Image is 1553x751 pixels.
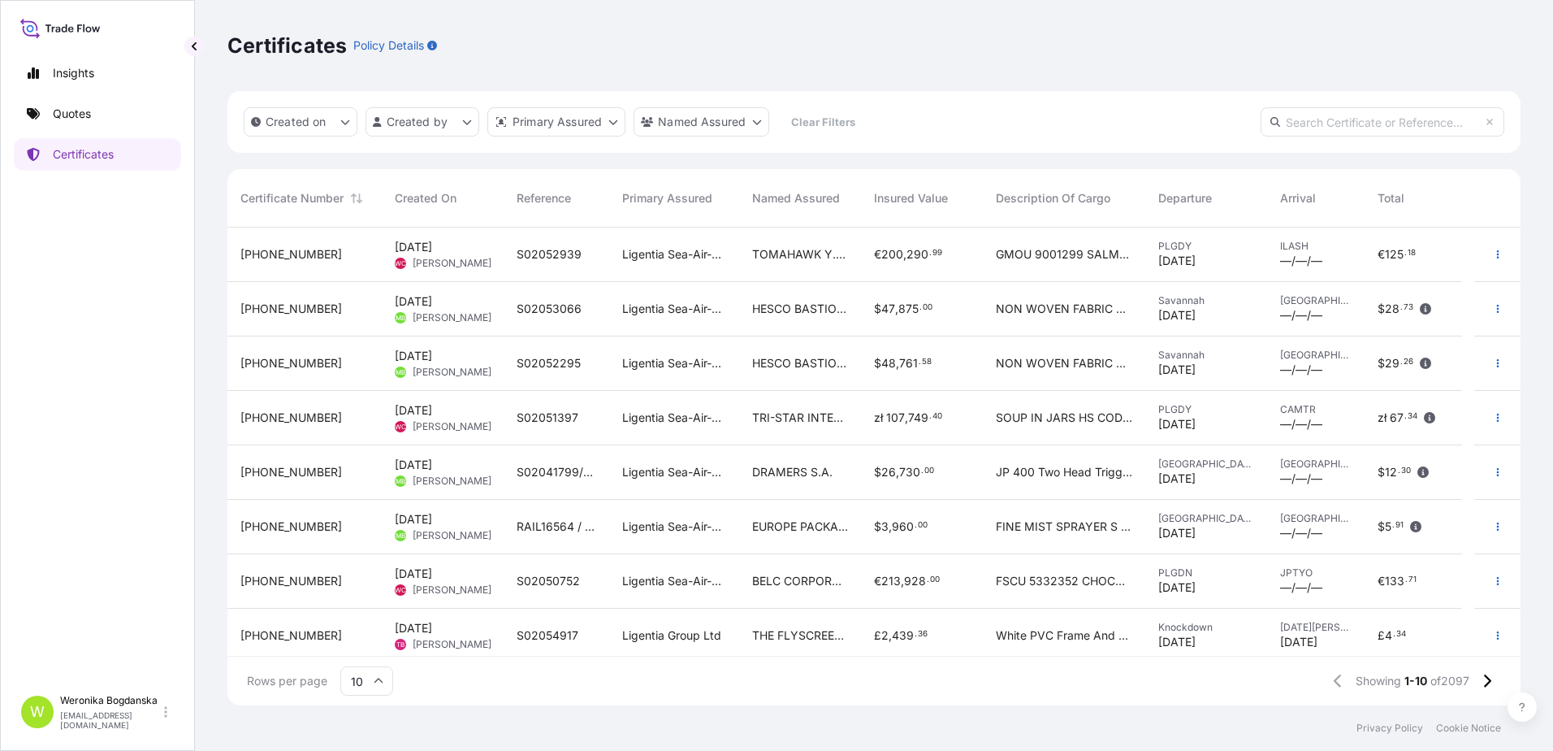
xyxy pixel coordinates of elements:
span: S02053066 [517,301,582,317]
span: [PHONE_NUMBER] [240,246,342,263]
span: , [889,521,892,532]
span: Savannah [1158,349,1254,362]
span: [PERSON_NAME] [413,529,491,542]
button: Clear Filters [777,109,868,135]
button: createdOn Filter options [244,107,357,137]
span: NON WOVEN FABRIC HAMU 2296344 40 HC 11517 660 KGS 65 00 M 3 108 UNT [996,301,1132,317]
span: [DATE] [395,511,432,527]
span: [PHONE_NUMBER] [240,355,342,371]
span: £ [1378,630,1385,641]
span: 99 [932,250,942,256]
span: Named Assured [752,190,840,206]
span: 67 [1390,412,1404,423]
span: —/—/— [1280,362,1322,378]
span: 3 [881,521,889,532]
span: [DATE] [1158,253,1196,269]
span: CAMTR [1280,403,1352,416]
span: Rows per page [247,673,327,689]
span: 48 [881,358,896,369]
span: [DATE] [1158,634,1196,650]
span: S02051397 [517,410,578,426]
span: 34 [1396,632,1406,637]
span: , [901,575,904,587]
a: Cookie Notice [1436,722,1501,735]
span: S02052295 [517,355,581,371]
span: TRI-STAR INTERNATIONAL BRAND MANAGEMENT INC. [752,410,848,426]
span: 28 [1385,303,1399,315]
span: [PHONE_NUMBER] [240,519,342,535]
span: , [895,303,898,315]
a: Certificates [14,138,181,171]
span: $ [874,467,881,478]
a: Insights [14,57,181,89]
span: —/—/— [1280,580,1322,596]
span: Ligentia Sea-Air-Rail Sp. z o.o. [622,246,726,263]
span: [PERSON_NAME] [413,366,491,379]
p: Weronika Bogdanska [60,694,161,707]
span: , [896,467,899,478]
span: 960 [892,521,914,532]
span: —/—/— [1280,253,1322,269]
span: HESCO BASTION LTD [752,355,848,371]
span: $ [1378,303,1385,315]
span: [GEOGRAPHIC_DATA] [1158,458,1254,471]
span: $ [1378,358,1385,369]
span: Ligentia Sea-Air-Rail Sp. z o.o. [622,355,726,371]
span: [DATE] [395,239,432,255]
span: RAIL16564 / S02043100 [517,519,596,535]
span: € [874,575,881,587]
span: 875 [898,303,919,315]
span: Ligentia Sea-Air-Rail Sp. z o.o. [622,410,726,426]
span: zł [1378,412,1386,423]
span: Savannah [1158,294,1254,307]
span: EUROPE PACKAGING [PERSON_NAME] [752,519,848,535]
span: . [915,523,917,528]
span: . [919,305,922,310]
span: [DATE] [1158,471,1196,487]
span: FINE MIST SPRAYER S 02043100 750 00 Kgs 4 500 M 3 60 Ctn [996,519,1132,535]
span: . [921,468,924,474]
span: 1-10 [1404,673,1427,689]
span: 00 [924,468,934,474]
p: Certificates [53,146,114,163]
span: [DATE] [395,566,432,582]
span: —/—/— [1280,525,1322,541]
span: JP 400 Two Head Trigger Capping Mac CICU 3508809 40 Hc 1 460 000 Kgs 11 510 M 3 [996,464,1132,480]
p: Policy Details [353,37,424,54]
span: 73 [1404,305,1413,310]
button: cargoOwner Filter options [634,107,769,137]
a: Quotes [14,98,181,130]
span: [DATE] [1158,525,1196,541]
span: BELC CORPORATION LIMITED [752,573,848,589]
span: MB [396,364,405,380]
span: Ligentia Sea-Air-Rail Sp. z o.o. [622,464,726,480]
span: . [919,359,921,365]
span: Created On [395,190,456,206]
span: [PHONE_NUMBER] [240,301,342,317]
span: S02050752 [517,573,580,589]
input: Search Certificate or Reference... [1261,107,1504,137]
span: MB [396,527,405,544]
span: . [927,577,929,583]
span: Ligentia Group Ltd [622,627,721,644]
span: 107 [886,412,905,423]
span: 47 [881,303,895,315]
span: FSCU 5332352 CHOCOLATE NET WEIGHT 20800 KG GROSS WEIGHT 21840 KG 3200 CARTONS [996,573,1132,589]
p: Clear Filters [791,114,855,130]
button: createdBy Filter options [366,107,479,137]
span: GMOU 9001299 SALMON FILLET TRIM C 1 4 1 8 KG VAC SALMON FILLET TRIM C 1 8 2 2 KG VAC NET WEIGHT 1... [996,246,1132,263]
span: [DATE] [1280,634,1317,650]
span: Departure [1158,190,1212,206]
span: [DATE] [395,620,432,636]
span: [PHONE_NUMBER] [240,464,342,480]
span: MB [396,310,405,326]
span: of 2097 [1430,673,1469,689]
span: [PERSON_NAME] [413,420,491,433]
span: ILASH [1280,240,1352,253]
span: 71 [1408,577,1417,583]
span: NON WOVEN FABRIC HAMU 3513892 40 Hc 11730 950 Kgs 65 00 M 3 110 Unt [996,355,1132,371]
span: 439 [892,630,914,641]
button: Sort [347,189,366,208]
span: THE FLYSCREEN COMPANY [752,627,848,644]
span: 2 [881,630,889,641]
